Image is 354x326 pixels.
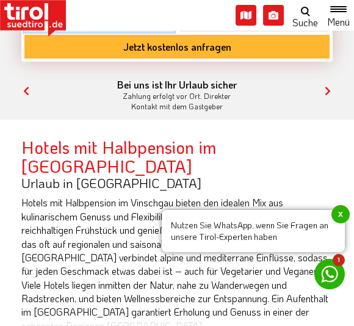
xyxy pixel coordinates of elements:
div: Zahlung erfolgt vor Ort. Direkter Kontakt mit dem Gastgeber [34,80,320,111]
i: Karte öffnen [236,5,256,26]
button: Jetzt kostenlos anfragen [24,35,330,59]
span: 1 [333,254,345,266]
button: Previous [21,96,31,106]
button: Next [323,96,333,106]
button: Toggle navigation [323,4,354,27]
span: x [331,205,350,223]
span: Nutzen Sie WhatsApp, wenn Sie Fragen an unsere Tirol-Experten haben [162,210,345,252]
h3: Urlaub in [GEOGRAPHIC_DATA] [21,176,333,190]
b: Bei uns ist Ihr Urlaub sicher [117,78,237,91]
a: 1 Nutzen Sie WhatsApp, wenn Sie Fragen an unsere Tirol-Experten habenx [314,259,345,289]
h2: Hotels mit Halbpension im [GEOGRAPHIC_DATA] [21,138,333,176]
i: Fotogalerie [263,5,284,26]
